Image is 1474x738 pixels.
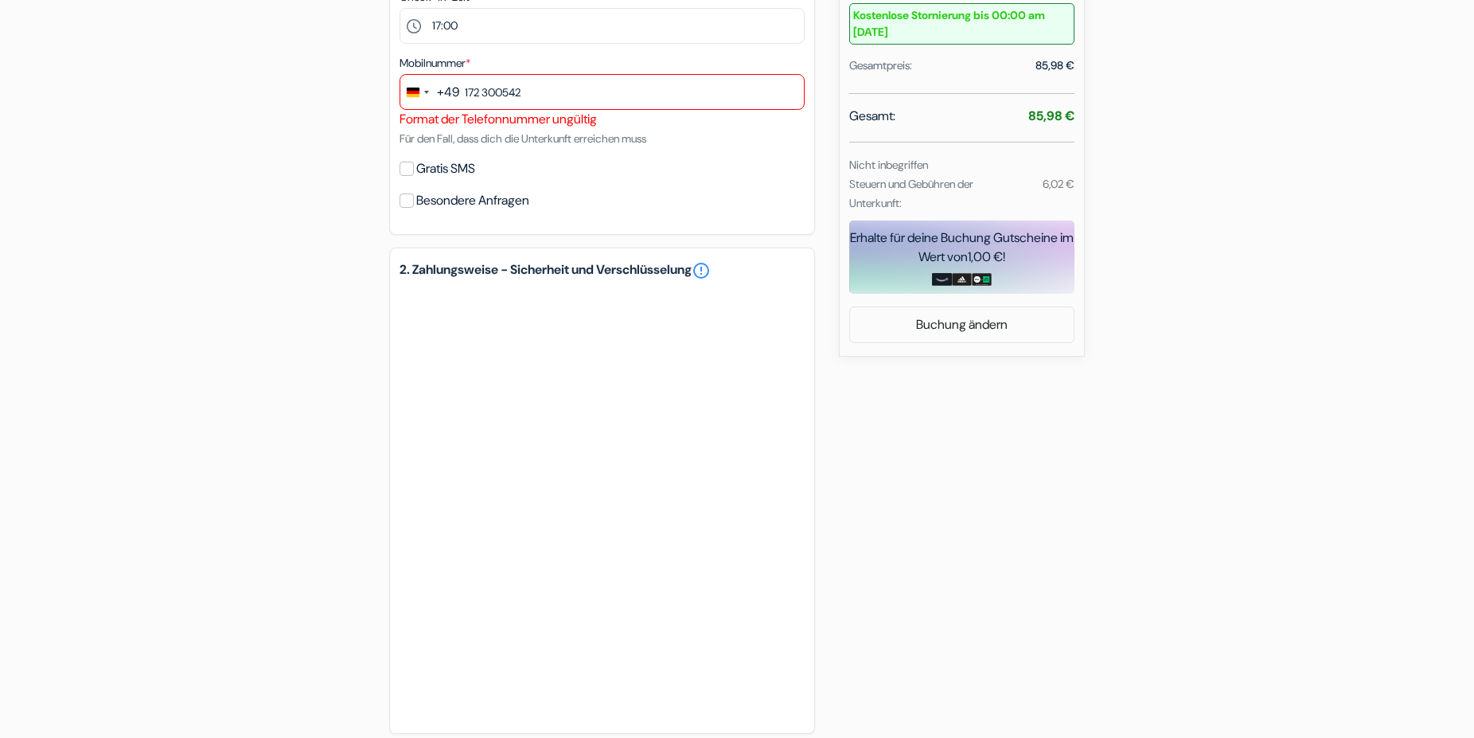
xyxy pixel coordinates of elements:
span: Gesamt: [849,107,895,126]
input: 1512 3456789 [400,74,805,110]
small: 6,02 € [1043,177,1074,191]
label: Mobilnummer [400,55,470,72]
small: Nicht inbegriffen [849,158,928,172]
img: adidas-card.png [952,273,972,286]
a: Buchung ändern [850,310,1074,340]
a: error_outline [692,261,711,280]
div: 85,98 € [1035,57,1074,74]
img: amazon-card-no-text.png [932,273,952,286]
div: Erhalte für deine Buchung Gutscheine im Wert von ! [849,228,1074,267]
small: Kostenlose Stornierung bis 00:00 am [DATE] [849,3,1074,45]
label: Gratis SMS [416,158,475,180]
div: +49 [437,83,459,102]
small: Für den Fall, dass dich die Unterkunft erreichen muss [400,131,646,146]
label: Besondere Anfragen [416,189,529,212]
strong: 85,98 € [1028,107,1074,124]
span: 1,00 € [968,248,1003,265]
img: uber-uber-eats-card.png [972,273,992,286]
iframe: Sicherer Eingaberahmen für Zahlungen [396,283,808,724]
div: Gesamtpreis: [849,57,912,74]
h5: 2. Zahlungsweise - Sicherheit und Verschlüsselung [400,261,805,280]
button: Change country, selected Germany (+49) [400,75,459,109]
small: Steuern und Gebühren der Unterkunft: [849,177,973,210]
div: Format der Telefonnummer ungültig [400,110,805,129]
